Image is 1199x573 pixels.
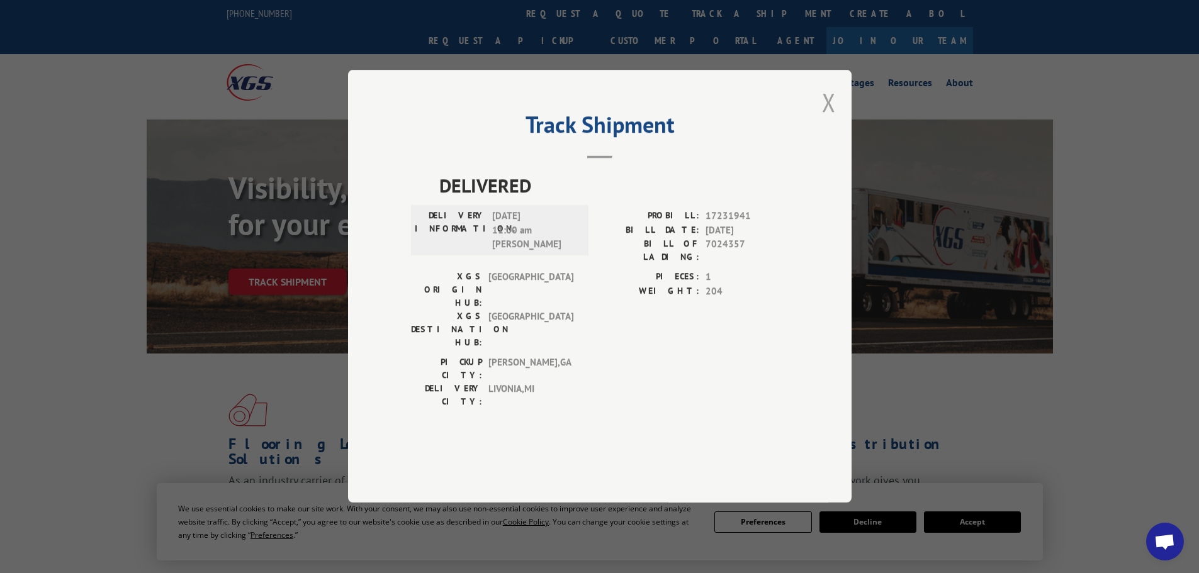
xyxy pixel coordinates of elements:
[706,209,789,224] span: 17231941
[488,270,573,310] span: [GEOGRAPHIC_DATA]
[411,356,482,382] label: PICKUP CITY:
[411,116,789,140] h2: Track Shipment
[600,270,699,285] label: PIECES:
[706,284,789,299] span: 204
[706,270,789,285] span: 1
[600,284,699,299] label: WEIGHT:
[488,356,573,382] span: [PERSON_NAME] , GA
[411,382,482,409] label: DELIVERY CITY:
[600,209,699,224] label: PROBILL:
[439,172,789,200] span: DELIVERED
[600,223,699,238] label: BILL DATE:
[600,238,699,264] label: BILL OF LADING:
[411,310,482,350] label: XGS DESTINATION HUB:
[706,238,789,264] span: 7024357
[415,209,486,252] label: DELIVERY INFORMATION:
[492,209,577,252] span: [DATE] 11:00 am [PERSON_NAME]
[1146,523,1184,560] div: Open chat
[411,270,482,310] label: XGS ORIGIN HUB:
[488,382,573,409] span: LIVONIA , MI
[488,310,573,350] span: [GEOGRAPHIC_DATA]
[706,223,789,238] span: [DATE]
[822,86,836,119] button: Close modal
